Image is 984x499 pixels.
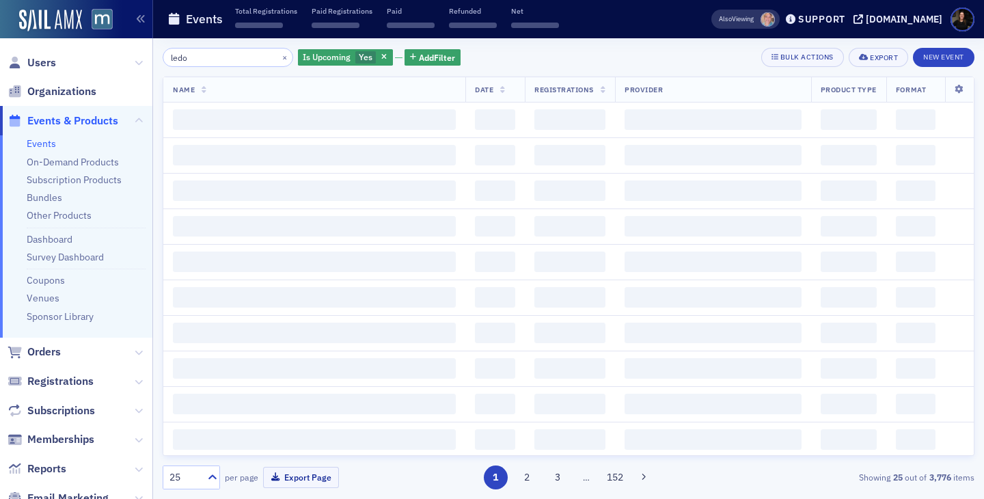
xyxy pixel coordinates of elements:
[534,323,605,343] span: ‌
[163,48,293,67] input: Search…
[173,358,456,379] span: ‌
[625,109,802,130] span: ‌
[896,145,935,165] span: ‌
[173,216,456,237] span: ‌
[798,13,845,25] div: Support
[82,9,113,32] a: View Homepage
[896,394,935,414] span: ‌
[475,358,515,379] span: ‌
[534,216,605,237] span: ‌
[625,394,802,414] span: ‌
[534,358,605,379] span: ‌
[27,345,61,360] span: Orders
[173,85,195,94] span: Name
[761,12,775,27] span: Dee Sullivan
[821,323,877,343] span: ‌
[625,85,663,94] span: Provider
[534,85,594,94] span: Registrations
[279,51,291,63] button: ×
[27,137,56,150] a: Events
[719,14,754,24] span: Viewing
[173,394,456,414] span: ‌
[821,85,877,94] span: Product Type
[475,394,515,414] span: ‌
[92,9,113,30] img: SailAMX
[27,403,95,418] span: Subscriptions
[475,429,515,450] span: ‌
[534,145,605,165] span: ‌
[821,429,877,450] span: ‌
[625,145,802,165] span: ‌
[896,180,935,201] span: ‌
[546,466,570,489] button: 3
[821,252,877,272] span: ‌
[8,55,56,70] a: Users
[27,156,119,168] a: On-Demand Products
[475,323,515,343] span: ‌
[359,51,372,62] span: Yes
[866,13,942,25] div: [DOMAIN_NAME]
[625,216,802,237] span: ‌
[27,191,62,204] a: Bundles
[8,345,61,360] a: Orders
[27,84,96,99] span: Organizations
[19,10,82,31] img: SailAMX
[577,471,596,483] span: …
[625,287,802,308] span: ‌
[449,23,497,28] span: ‌
[27,209,92,221] a: Other Products
[951,8,974,31] span: Profile
[405,49,461,66] button: AddFilter
[475,85,493,94] span: Date
[169,470,200,485] div: 25
[475,145,515,165] span: ‌
[27,113,118,129] span: Events & Products
[534,394,605,414] span: ‌
[484,466,508,489] button: 1
[821,287,877,308] span: ‌
[625,323,802,343] span: ‌
[235,23,283,28] span: ‌
[475,252,515,272] span: ‌
[821,216,877,237] span: ‌
[27,310,94,323] a: Sponsor Library
[475,180,515,201] span: ‌
[312,6,372,16] p: Paid Registrations
[927,471,953,483] strong: 3,776
[511,23,559,28] span: ‌
[27,432,94,447] span: Memberships
[534,429,605,450] span: ‌
[173,429,456,450] span: ‌
[173,145,456,165] span: ‌
[896,216,935,237] span: ‌
[534,109,605,130] span: ‌
[312,23,359,28] span: ‌
[625,252,802,272] span: ‌
[186,11,223,27] h1: Events
[27,374,94,389] span: Registrations
[896,287,935,308] span: ‌
[387,23,435,28] span: ‌
[896,358,935,379] span: ‌
[534,287,605,308] span: ‌
[303,51,351,62] span: Is Upcoming
[419,51,455,64] span: Add Filter
[27,292,59,304] a: Venues
[896,323,935,343] span: ‌
[475,287,515,308] span: ‌
[235,6,297,16] p: Total Registrations
[27,461,66,476] span: Reports
[780,53,834,61] div: Bulk Actions
[896,85,926,94] span: Format
[603,466,627,489] button: 152
[8,461,66,476] a: Reports
[821,394,877,414] span: ‌
[896,109,935,130] span: ‌
[853,14,947,24] button: [DOMAIN_NAME]
[8,432,94,447] a: Memberships
[719,14,732,23] div: Also
[449,6,497,16] p: Refunded
[27,55,56,70] span: Users
[8,403,95,418] a: Subscriptions
[173,180,456,201] span: ‌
